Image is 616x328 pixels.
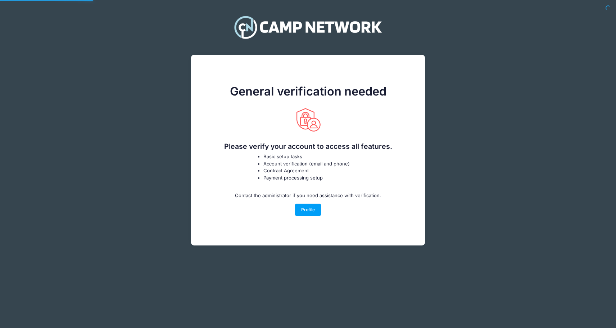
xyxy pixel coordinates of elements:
[263,160,362,168] li: Account verification (email and phone)
[201,84,415,98] h1: General verification needed
[231,11,385,43] img: Camp Network
[263,174,362,182] li: Payment processing setup
[263,167,362,174] li: Contract Agreement
[263,153,362,160] li: Basic setup tasks
[201,142,415,151] h2: Please verify your account to access all features.
[235,192,381,199] p: Contact the administrator if you need assistance with verification.
[295,204,321,216] a: Profile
